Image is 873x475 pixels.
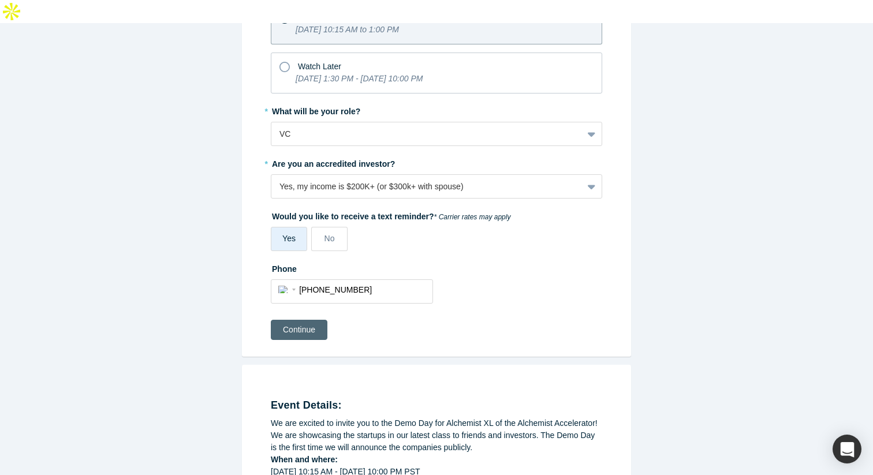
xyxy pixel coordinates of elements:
[296,74,423,83] i: [DATE] 1:30 PM - [DATE] 10:00 PM
[271,207,602,223] label: Would you like to receive a text reminder?
[271,102,602,118] label: What will be your role?
[271,429,602,454] div: We are showcasing the startups in our latest class to friends and investors. The Demo Day is the ...
[282,234,296,243] span: Yes
[271,320,327,340] button: Continue
[298,62,341,71] span: Watch Later
[271,399,342,411] strong: Event Details:
[279,181,574,193] div: Yes, my income is $200K+ (or $300k+ with spouse)
[271,455,338,464] strong: When and where:
[324,234,335,243] span: No
[271,154,602,170] label: Are you an accredited investor?
[271,417,602,429] div: We are excited to invite you to the Demo Day for Alchemist XL of the Alchemist Accelerator!
[296,25,399,34] i: [DATE] 10:15 AM to 1:00 PM
[271,259,602,275] label: Phone
[434,213,511,221] em: * Carrier rates may apply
